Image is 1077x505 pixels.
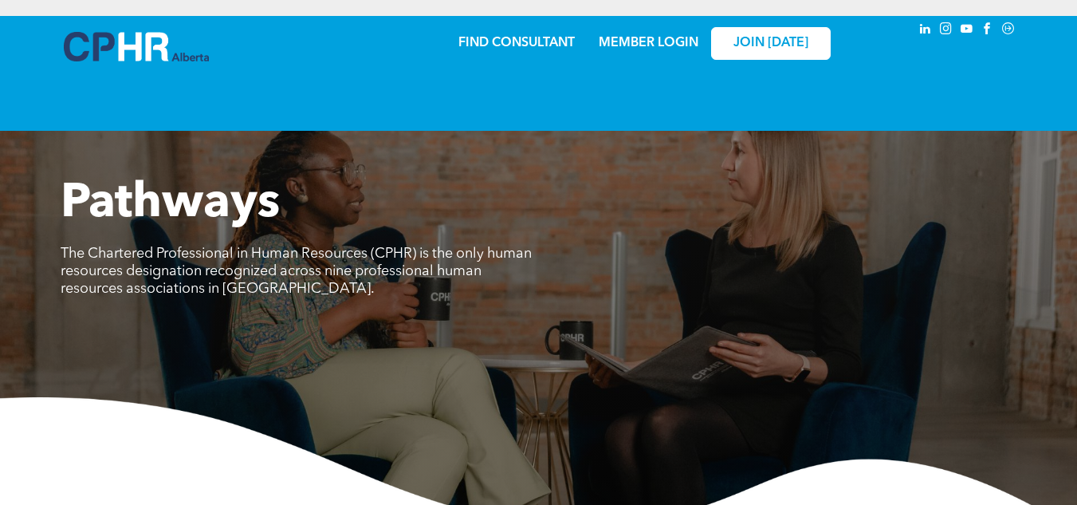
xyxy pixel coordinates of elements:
[711,27,831,60] a: JOIN [DATE]
[917,20,934,41] a: linkedin
[958,20,976,41] a: youtube
[937,20,955,41] a: instagram
[599,37,698,49] a: MEMBER LOGIN
[733,36,808,51] span: JOIN [DATE]
[1000,20,1017,41] a: Social network
[979,20,996,41] a: facebook
[61,180,280,228] span: Pathways
[61,247,532,296] span: The Chartered Professional in Human Resources (CPHR) is the only human resources designation reco...
[458,37,575,49] a: FIND CONSULTANT
[64,32,209,61] img: A blue and white logo for cp alberta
